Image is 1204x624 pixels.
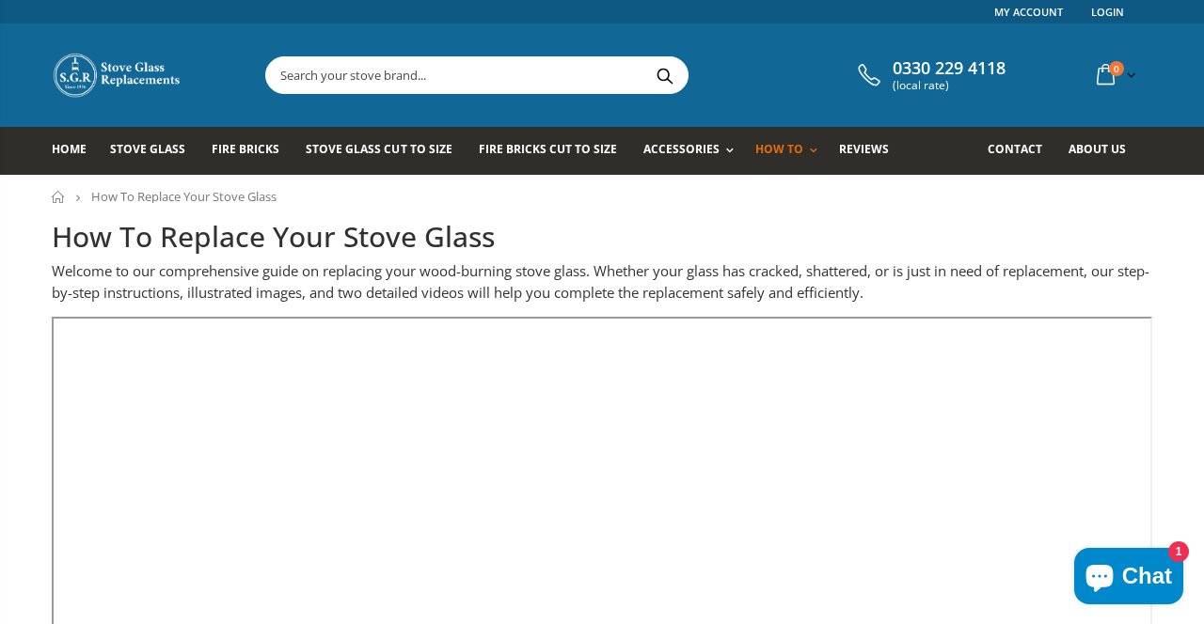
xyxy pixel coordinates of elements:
[266,57,898,93] input: Search your stove brand...
[479,127,631,175] a: Fire Bricks Cut To Size
[306,141,451,157] span: Stove Glass Cut To Size
[643,57,686,93] button: Search
[839,127,903,175] a: Reviews
[988,127,1056,175] a: Contact
[306,127,466,175] a: Stove Glass Cut To Size
[1069,141,1126,157] span: About us
[893,58,1006,79] span: 0330 229 4118
[91,188,277,205] span: How To Replace Your Stove Glass
[1089,56,1140,93] a: 0
[755,127,827,175] a: How To
[212,127,293,175] a: Fire Bricks
[52,260,1152,303] p: Welcome to our comprehensive guide on replacing your wood-burning stove glass. Whether your glass...
[52,52,183,99] img: Stove Glass Replacement
[52,218,1152,257] h1: How To Replace Your Stove Glass
[853,58,1006,92] a: 0330 229 4118 (local rate)
[1069,127,1140,175] a: About us
[52,191,66,203] a: Home
[52,141,87,157] span: Home
[643,127,743,175] a: Accessories
[110,141,185,157] span: Stove Glass
[212,141,279,157] span: Fire Bricks
[479,141,617,157] span: Fire Bricks Cut To Size
[839,141,889,157] span: Reviews
[643,141,720,157] span: Accessories
[1109,61,1124,76] span: 0
[755,141,803,157] span: How To
[52,127,101,175] a: Home
[1069,548,1189,609] inbox-online-store-chat: Shopify online store chat
[988,141,1042,157] span: Contact
[110,127,199,175] a: Stove Glass
[893,79,1006,92] span: (local rate)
